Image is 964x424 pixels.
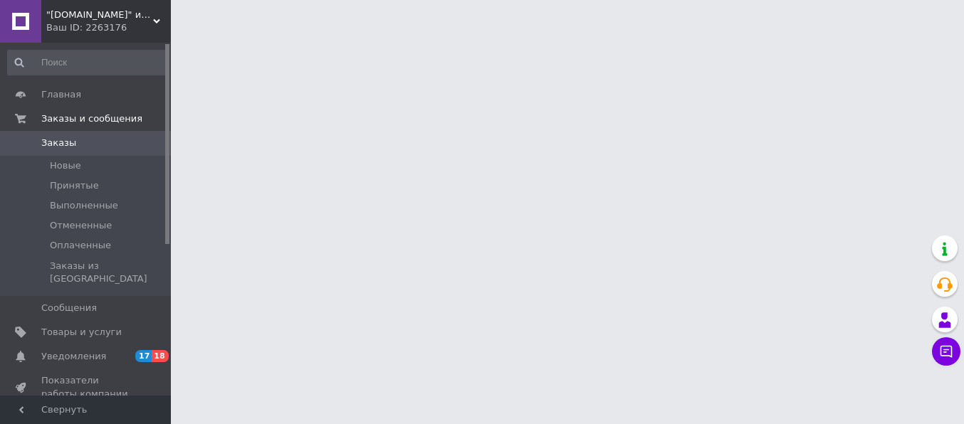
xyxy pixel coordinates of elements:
span: "vts1.com.ua" интернет магазин мебели [46,9,153,21]
span: Показатели работы компании [41,374,132,400]
span: Выполненные [50,199,118,212]
span: Принятые [50,179,99,192]
span: Главная [41,88,81,101]
span: 18 [152,350,168,362]
span: Отмененные [50,219,112,232]
span: Оплаченные [50,239,111,252]
input: Поиск [7,50,168,75]
div: Ваш ID: 2263176 [46,21,171,34]
span: Заказы [41,137,76,149]
span: Новые [50,159,81,172]
span: Уведомления [41,350,106,363]
span: Заказы из [GEOGRAPHIC_DATA] [50,260,167,285]
button: Чат с покупателем [932,337,960,366]
span: Товары и услуги [41,326,122,339]
span: Заказы и сообщения [41,112,142,125]
span: Сообщения [41,302,97,314]
span: 17 [135,350,152,362]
